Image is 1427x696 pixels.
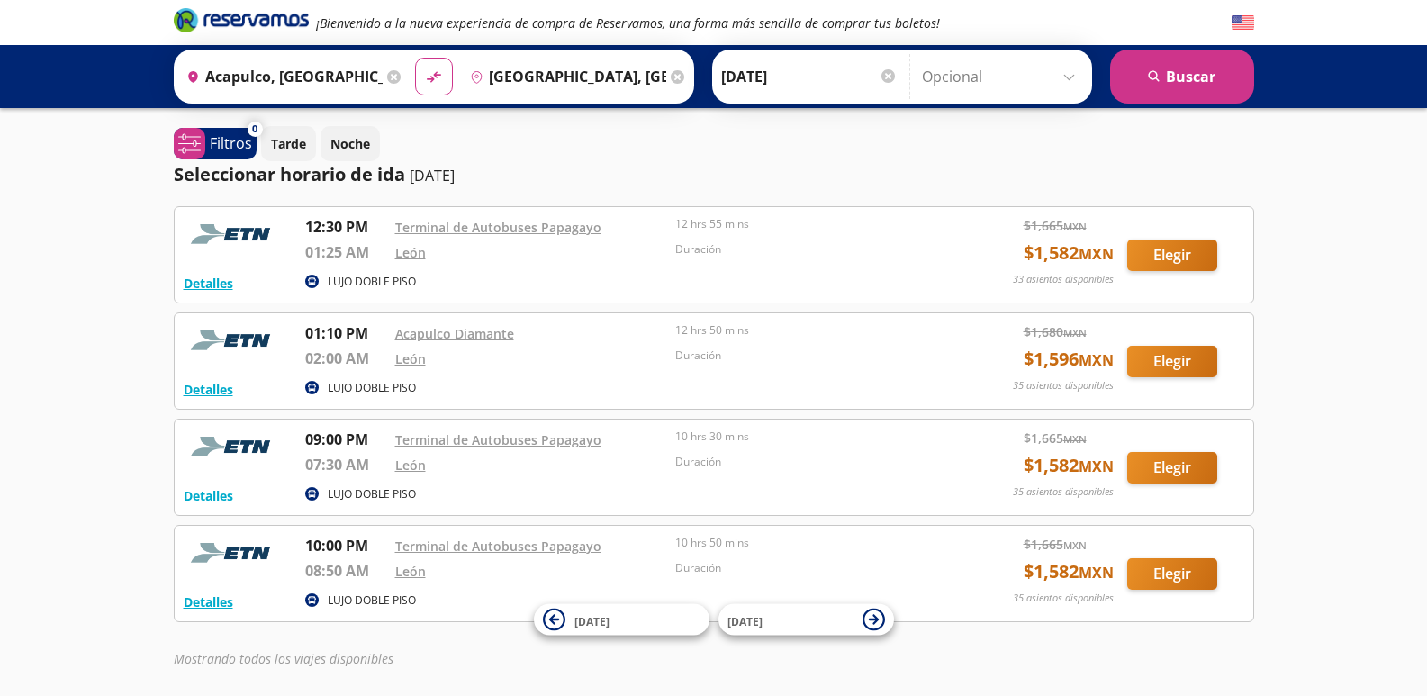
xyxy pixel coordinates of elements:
[184,429,283,465] img: RESERVAMOS
[395,219,601,236] a: Terminal de Autobuses Papagayo
[305,429,386,450] p: 09:00 PM
[1024,558,1114,585] span: $ 1,582
[1063,326,1087,339] small: MXN
[261,126,316,161] button: Tarde
[395,431,601,448] a: Terminal de Autobuses Papagayo
[1013,484,1114,500] p: 35 asientos disponibles
[675,241,947,258] p: Duración
[675,348,947,364] p: Duración
[1024,535,1087,554] span: $ 1,665
[675,454,947,470] p: Duración
[184,535,283,571] img: RESERVAMOS
[1232,12,1254,34] button: English
[1013,272,1114,287] p: 33 asientos disponibles
[330,134,370,153] p: Noche
[395,325,514,342] a: Acapulco Diamante
[721,54,898,99] input: Elegir Fecha
[174,6,309,33] i: Brand Logo
[1127,240,1217,271] button: Elegir
[184,216,283,252] img: RESERVAMOS
[1024,240,1114,267] span: $ 1,582
[252,122,257,137] span: 0
[675,322,947,339] p: 12 hrs 50 mins
[1013,591,1114,606] p: 35 asientos disponibles
[305,454,386,475] p: 07:30 AM
[395,456,426,474] a: León
[395,350,426,367] a: León
[534,604,709,636] button: [DATE]
[1024,216,1087,235] span: $ 1,665
[305,322,386,344] p: 01:10 PM
[174,128,257,159] button: 0Filtros
[675,216,947,232] p: 12 hrs 55 mins
[1063,432,1087,446] small: MXN
[1024,452,1114,479] span: $ 1,582
[410,165,455,186] p: [DATE]
[321,126,380,161] button: Noche
[1024,322,1087,341] span: $ 1,680
[184,486,233,505] button: Detalles
[305,348,386,369] p: 02:00 AM
[1063,220,1087,233] small: MXN
[184,592,233,611] button: Detalles
[395,538,601,555] a: Terminal de Autobuses Papagayo
[1079,350,1114,370] small: MXN
[675,560,947,576] p: Duración
[1079,563,1114,583] small: MXN
[271,134,306,153] p: Tarde
[316,14,940,32] em: ¡Bienvenido a la nueva experiencia de compra de Reservamos, una forma más sencilla de comprar tus...
[328,592,416,609] p: LUJO DOBLE PISO
[1127,452,1217,484] button: Elegir
[395,244,426,261] a: León
[305,216,386,238] p: 12:30 PM
[210,132,252,154] p: Filtros
[328,274,416,290] p: LUJO DOBLE PISO
[328,486,416,502] p: LUJO DOBLE PISO
[184,322,283,358] img: RESERVAMOS
[1110,50,1254,104] button: Buscar
[675,429,947,445] p: 10 hrs 30 mins
[305,535,386,556] p: 10:00 PM
[463,54,666,99] input: Buscar Destino
[1013,378,1114,393] p: 35 asientos disponibles
[184,380,233,399] button: Detalles
[174,6,309,39] a: Brand Logo
[1079,456,1114,476] small: MXN
[1024,429,1087,447] span: $ 1,665
[174,161,405,188] p: Seleccionar horario de ida
[305,241,386,263] p: 01:25 AM
[1063,538,1087,552] small: MXN
[922,54,1083,99] input: Opcional
[1079,244,1114,264] small: MXN
[718,604,894,636] button: [DATE]
[727,613,763,628] span: [DATE]
[179,54,383,99] input: Buscar Origen
[675,535,947,551] p: 10 hrs 50 mins
[184,274,233,293] button: Detalles
[574,613,610,628] span: [DATE]
[1127,558,1217,590] button: Elegir
[174,650,393,667] em: Mostrando todos los viajes disponibles
[1127,346,1217,377] button: Elegir
[1024,346,1114,373] span: $ 1,596
[305,560,386,582] p: 08:50 AM
[395,563,426,580] a: León
[328,380,416,396] p: LUJO DOBLE PISO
